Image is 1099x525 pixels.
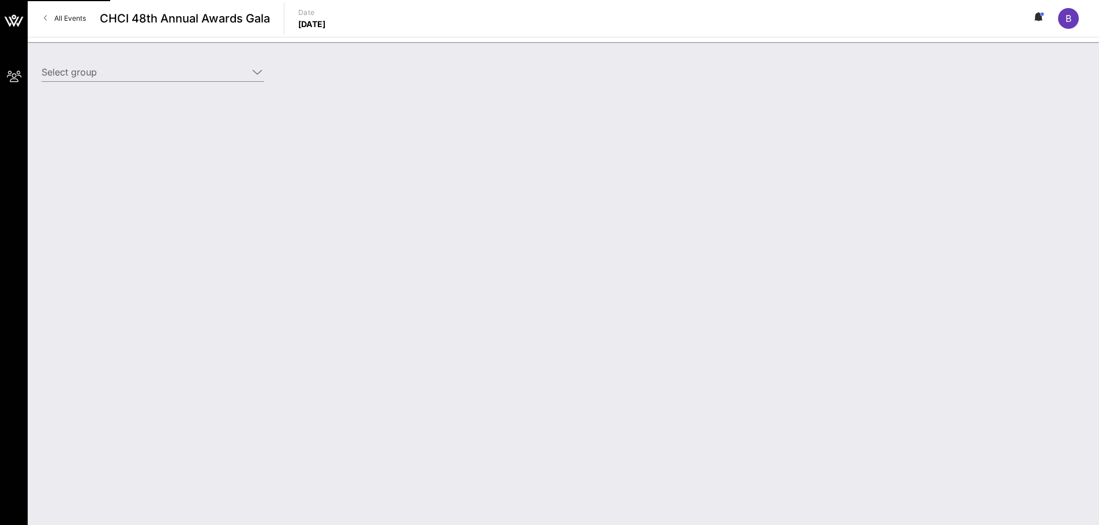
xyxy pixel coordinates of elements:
span: B [1066,13,1071,24]
p: [DATE] [298,18,326,30]
a: All Events [37,9,93,28]
div: B [1058,8,1079,29]
span: All Events [54,14,86,22]
span: CHCI 48th Annual Awards Gala [100,10,270,27]
p: Date [298,7,326,18]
